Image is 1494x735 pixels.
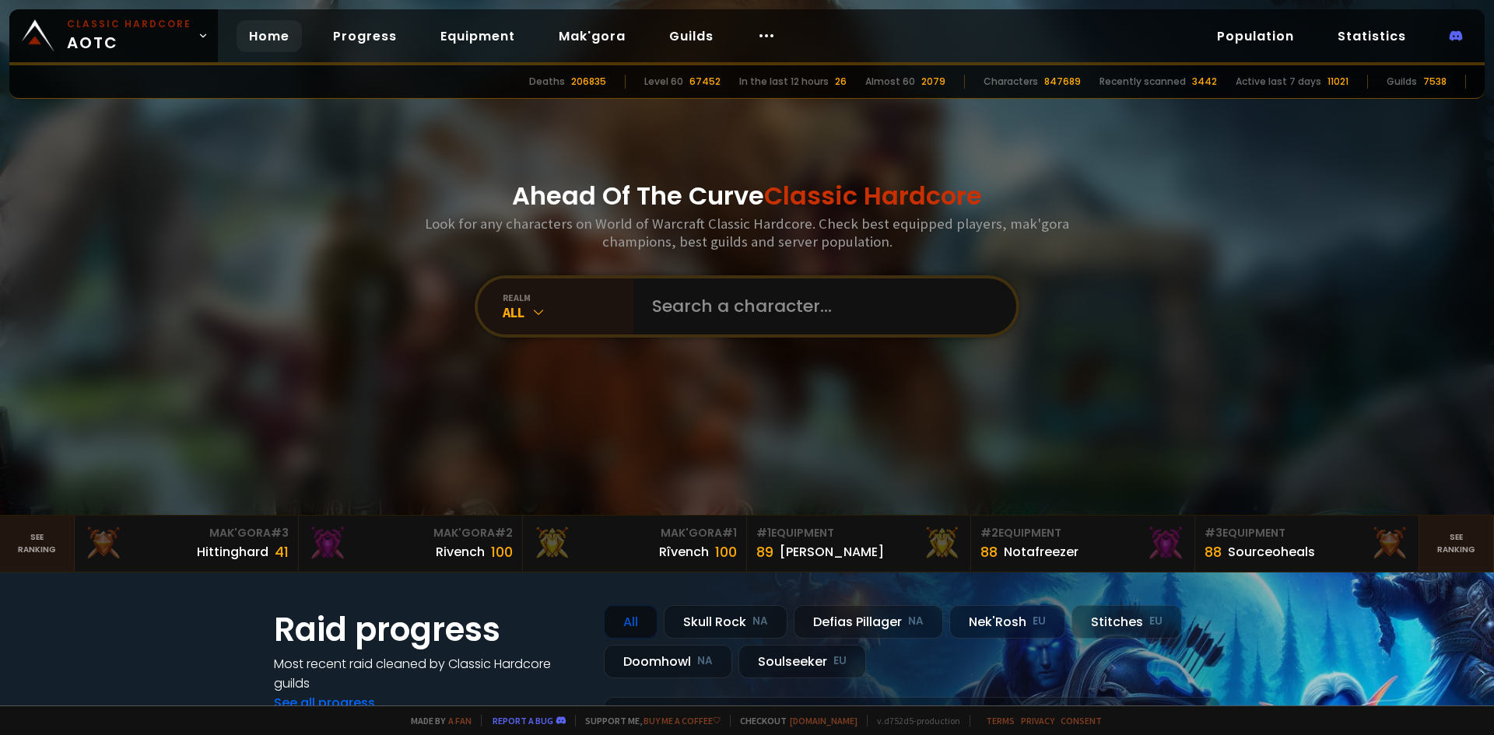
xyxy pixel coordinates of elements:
[1033,614,1046,629] small: EU
[571,75,606,89] div: 206835
[1205,541,1222,562] div: 88
[402,715,472,726] span: Made by
[644,75,683,89] div: Level 60
[1419,516,1494,572] a: Seeranking
[971,516,1195,572] a: #2Equipment88Notafreezer
[1205,525,1409,541] div: Equipment
[271,525,289,541] span: # 3
[730,715,857,726] span: Checkout
[644,715,721,726] a: Buy me a coffee
[1021,715,1054,726] a: Privacy
[274,694,375,712] a: See all progress
[1325,20,1419,52] a: Statistics
[738,645,866,678] div: Soulseeker
[1327,75,1348,89] div: 11021
[9,9,218,62] a: Classic HardcoreAOTC
[604,645,732,678] div: Doomhowl
[1205,525,1222,541] span: # 3
[75,516,299,572] a: Mak'Gora#3Hittinghard41
[980,541,998,562] div: 88
[493,715,553,726] a: Report a bug
[659,542,709,562] div: Rîvench
[532,525,737,541] div: Mak'Gora
[794,605,943,639] div: Defias Pillager
[491,541,513,562] div: 100
[529,75,565,89] div: Deaths
[756,541,773,562] div: 89
[715,541,737,562] div: 100
[980,525,1185,541] div: Equipment
[689,75,721,89] div: 67452
[308,525,513,541] div: Mak'Gora
[835,75,847,89] div: 26
[949,605,1065,639] div: Nek'Rosh
[664,605,787,639] div: Skull Rock
[780,542,884,562] div: [PERSON_NAME]
[1044,75,1081,89] div: 847689
[67,17,191,31] small: Classic Hardcore
[197,542,268,562] div: Hittinghard
[908,614,924,629] small: NA
[1228,542,1315,562] div: Sourceoheals
[756,525,961,541] div: Equipment
[321,20,409,52] a: Progress
[643,278,998,334] input: Search a character...
[419,215,1075,250] h3: Look for any characters on World of Warcraft Classic Hardcore. Check best equipped players, mak'g...
[67,17,191,54] span: AOTC
[984,75,1038,89] div: Characters
[274,605,585,654] h1: Raid progress
[752,614,768,629] small: NA
[512,177,982,215] h1: Ahead Of The Curve
[503,303,633,321] div: All
[747,516,971,572] a: #1Equipment89[PERSON_NAME]
[865,75,915,89] div: Almost 60
[921,75,945,89] div: 2079
[1195,516,1419,572] a: #3Equipment88Sourceoheals
[604,605,658,639] div: All
[1387,75,1417,89] div: Guilds
[575,715,721,726] span: Support me,
[503,292,633,303] div: realm
[1099,75,1186,89] div: Recently scanned
[1192,75,1217,89] div: 3442
[1004,542,1078,562] div: Notafreezer
[546,20,638,52] a: Mak'gora
[756,525,771,541] span: # 1
[867,715,960,726] span: v. d752d5 - production
[980,525,998,541] span: # 2
[657,20,726,52] a: Guilds
[697,653,713,669] small: NA
[764,178,982,213] span: Classic Hardcore
[790,715,857,726] a: [DOMAIN_NAME]
[833,653,847,669] small: EU
[739,75,829,89] div: In the last 12 hours
[1205,20,1306,52] a: Population
[275,541,289,562] div: 41
[1149,614,1163,629] small: EU
[274,654,585,693] h4: Most recent raid cleaned by Classic Hardcore guilds
[722,525,737,541] span: # 1
[448,715,472,726] a: a fan
[428,20,528,52] a: Equipment
[237,20,302,52] a: Home
[1423,75,1447,89] div: 7538
[1071,605,1182,639] div: Stitches
[1236,75,1321,89] div: Active last 7 days
[495,525,513,541] span: # 2
[1061,715,1102,726] a: Consent
[84,525,289,541] div: Mak'Gora
[986,715,1015,726] a: Terms
[299,516,523,572] a: Mak'Gora#2Rivench100
[436,542,485,562] div: Rivench
[523,516,747,572] a: Mak'Gora#1Rîvench100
